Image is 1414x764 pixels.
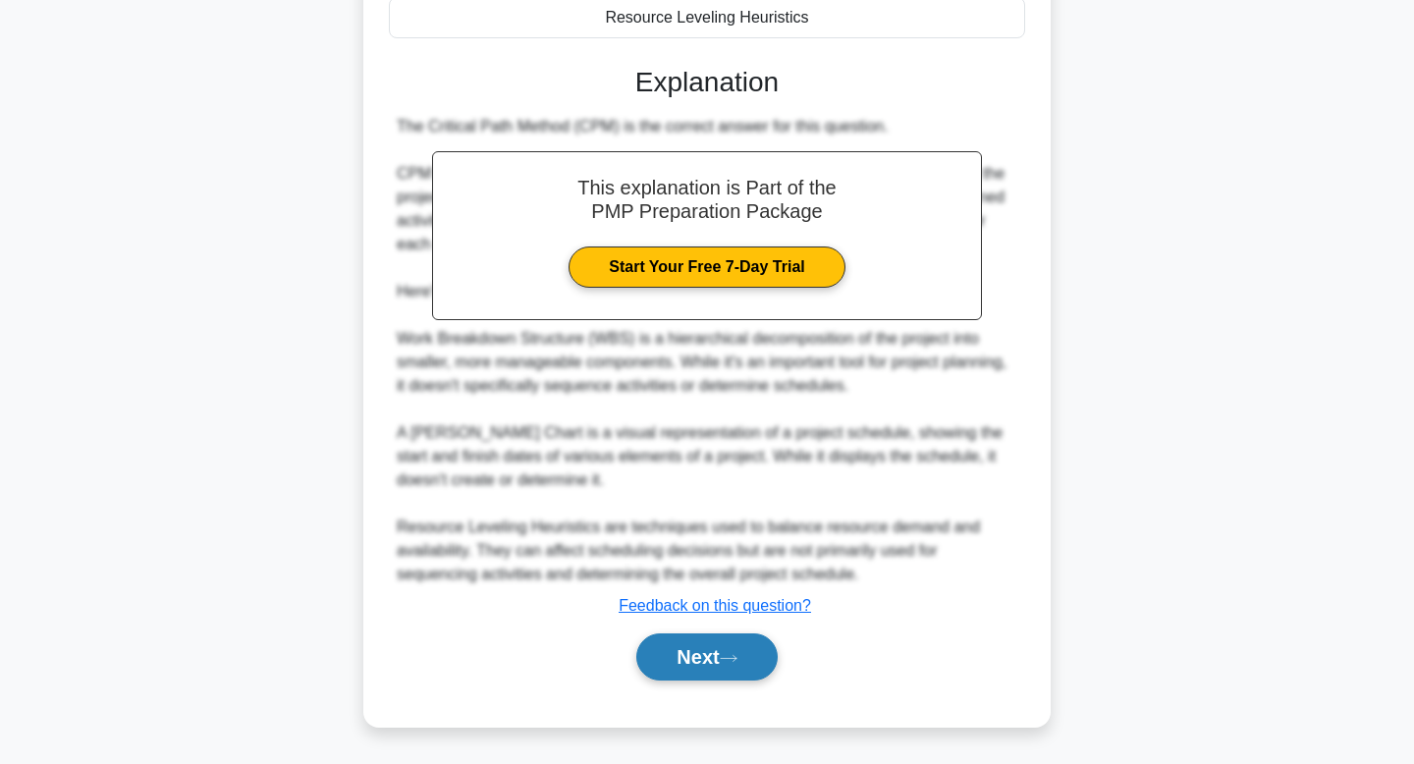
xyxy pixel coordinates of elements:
[401,66,1013,99] h3: Explanation
[569,246,844,288] a: Start Your Free 7-Day Trial
[636,633,777,681] button: Next
[619,597,811,614] a: Feedback on this question?
[397,115,1017,586] div: The Critical Path Method (CPM) is the correct answer for this question. CPM is a project manageme...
